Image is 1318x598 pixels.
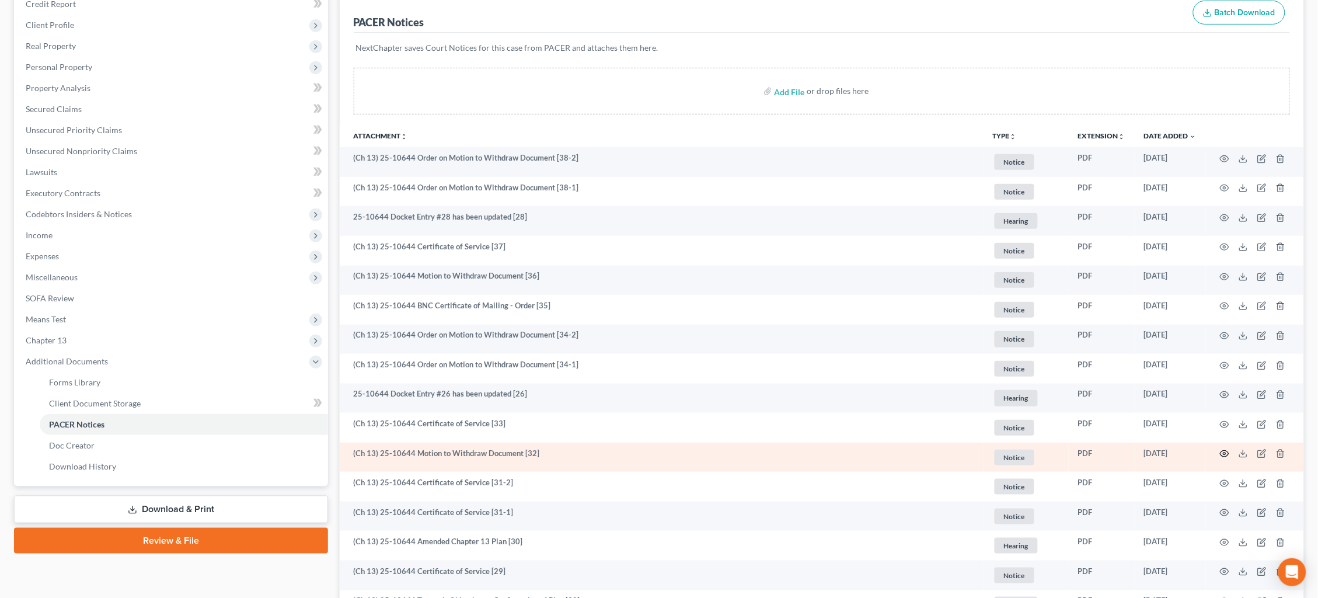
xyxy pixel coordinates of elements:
a: Notice [993,566,1059,585]
span: Income [26,230,53,240]
span: Notice [995,243,1034,259]
td: [DATE] [1135,561,1206,590]
span: Notice [995,420,1034,436]
td: (Ch 13) 25-10644 Motion to Withdraw Document [32] [340,443,984,472]
td: (Ch 13) 25-10644 Certificate of Service [31-1] [340,502,984,531]
a: Notice [993,152,1059,172]
td: [DATE] [1135,384,1206,413]
td: PDF [1069,177,1135,207]
span: Notice [995,302,1034,318]
td: [DATE] [1135,472,1206,502]
td: [DATE] [1135,413,1206,443]
td: PDF [1069,443,1135,472]
a: Download History [40,456,328,477]
span: Expenses [26,251,59,261]
span: Notice [995,154,1034,170]
td: (Ch 13) 25-10644 Certificate of Service [31-2] [340,472,984,502]
td: PDF [1069,472,1135,502]
i: unfold_more [401,133,408,140]
td: PDF [1069,502,1135,531]
a: Unsecured Nonpriority Claims [16,141,328,162]
a: Hearing [993,388,1059,408]
span: Lawsuits [26,167,57,177]
span: Notice [995,184,1034,200]
span: Batch Download [1215,8,1275,18]
span: Hearing [995,390,1038,406]
td: [DATE] [1135,354,1206,384]
a: Client Document Storage [40,393,328,414]
td: [DATE] [1135,206,1206,236]
a: SOFA Review [16,288,328,309]
span: Notice [995,568,1034,583]
a: Hearing [993,536,1059,555]
a: Notice [993,418,1059,437]
td: (Ch 13) 25-10644 Certificate of Service [29] [340,561,984,590]
span: Property Analysis [26,83,90,93]
td: PDF [1069,413,1135,443]
span: Additional Documents [26,356,108,366]
td: [DATE] [1135,177,1206,207]
a: Notice [993,448,1059,467]
td: PDF [1069,354,1135,384]
span: Executory Contracts [26,188,100,198]
td: PDF [1069,236,1135,266]
td: (Ch 13) 25-10644 Certificate of Service [37] [340,236,984,266]
a: Notice [993,477,1059,496]
span: Hearing [995,213,1038,229]
a: Notice [993,507,1059,526]
td: (Ch 13) 25-10644 BNC Certificate of Mailing - Order [35] [340,295,984,325]
span: SOFA Review [26,293,74,303]
span: Notice [995,450,1034,465]
a: Doc Creator [40,435,328,456]
span: Codebtors Insiders & Notices [26,209,132,219]
a: Download & Print [14,496,328,523]
a: Property Analysis [16,78,328,99]
span: Doc Creator [49,440,95,450]
td: PDF [1069,384,1135,413]
span: Notice [995,272,1034,288]
span: Miscellaneous [26,272,78,282]
span: Unsecured Nonpriority Claims [26,146,137,156]
td: (Ch 13) 25-10644 Certificate of Service [33] [340,413,984,443]
span: PACER Notices [49,419,104,429]
td: PDF [1069,531,1135,561]
a: Hearing [993,211,1059,231]
a: Extensionunfold_more [1078,131,1125,140]
a: Date Added expand_more [1144,131,1197,140]
td: (Ch 13) 25-10644 Order on Motion to Withdraw Document [34-2] [340,325,984,354]
td: PDF [1069,325,1135,354]
td: (Ch 13) 25-10644 Order on Motion to Withdraw Document [38-1] [340,177,984,207]
span: Chapter 13 [26,335,67,345]
a: Attachmentunfold_more [354,131,408,140]
span: Notice [995,479,1034,495]
button: TYPEunfold_more [993,133,1017,140]
td: [DATE] [1135,236,1206,266]
td: PDF [1069,561,1135,590]
a: Secured Claims [16,99,328,120]
a: Unsecured Priority Claims [16,120,328,141]
span: Personal Property [26,62,92,72]
td: (Ch 13) 25-10644 Order on Motion to Withdraw Document [34-1] [340,354,984,384]
a: Notice [993,300,1059,319]
td: (Ch 13) 25-10644 Order on Motion to Withdraw Document [38-2] [340,147,984,177]
span: Notice [995,361,1034,377]
a: Forms Library [40,372,328,393]
span: Client Profile [26,20,74,30]
div: PACER Notices [354,15,424,29]
span: Client Document Storage [49,398,141,408]
span: Unsecured Priority Claims [26,125,122,135]
td: [DATE] [1135,531,1206,561]
a: Notice [993,182,1059,201]
div: or drop files here [807,85,869,97]
span: Notice [995,331,1034,347]
td: [DATE] [1135,443,1206,472]
a: Notice [993,359,1059,378]
td: (Ch 13) 25-10644 Motion to Withdraw Document [36] [340,266,984,295]
a: Notice [993,270,1059,290]
a: Lawsuits [16,162,328,183]
i: unfold_more [1118,133,1125,140]
a: PACER Notices [40,414,328,435]
td: 25-10644 Docket Entry #28 has been updated [28] [340,206,984,236]
span: Download History [49,461,116,471]
td: [DATE] [1135,325,1206,354]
